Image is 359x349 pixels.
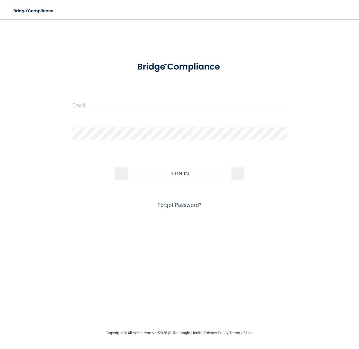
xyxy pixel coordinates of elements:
img: bridge_compliance_login_screen.278c3ca4.svg [9,5,59,17]
input: Email [72,98,287,112]
a: Forgot Password? [157,202,202,208]
div: Copyright © All rights reserved 2025 @ Rectangle Health | | [69,323,290,343]
a: Privacy Policy [204,331,228,335]
img: bridge_compliance_login_screen.278c3ca4.svg [128,56,231,78]
button: Sign In [115,167,244,180]
a: Terms of Use [229,331,253,335]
